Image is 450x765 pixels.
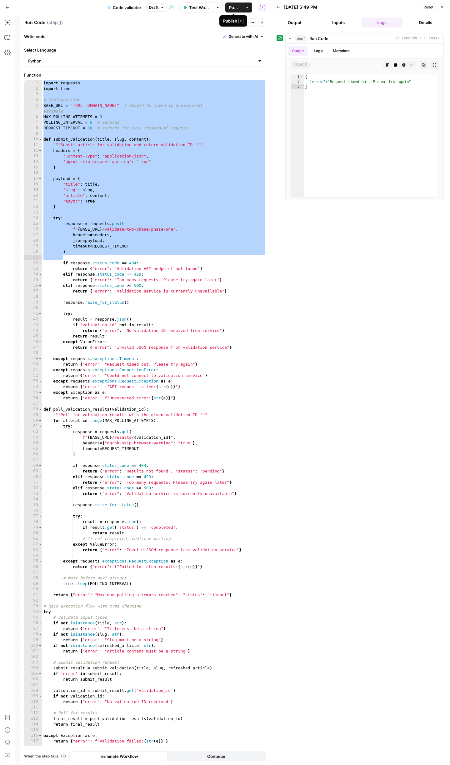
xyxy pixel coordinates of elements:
div: 43 [24,322,42,328]
span: Toggle code folding, rows 12 through 15 [38,148,42,153]
div: 64 [24,440,42,446]
div: 30 [24,249,42,255]
button: Publish [225,2,242,12]
div: 100 [24,643,42,648]
div: 42 [24,317,42,322]
span: Run Code [309,35,328,42]
span: step_1 [295,35,307,42]
div: 96 [24,620,42,626]
div: 7 [24,120,42,125]
button: Output [274,17,315,27]
div: 24 [24,215,42,221]
div: 78 [24,519,42,525]
div: 84 [24,553,42,558]
div: 65 [24,446,42,452]
div: 102 [24,654,42,660]
div: 92 [24,598,42,603]
button: Continue [167,751,265,761]
div: 89 [24,581,42,587]
div: 32 [24,260,42,266]
span: Toggle code folding, rows 24 through 47 [38,215,42,221]
input: Python [28,58,255,64]
span: Toggle code folding, rows 94 through 114 [38,609,42,615]
div: 105 [24,671,42,677]
span: Toggle code folding, rows 34 through 35 [38,272,42,277]
a: When the step fails: [24,753,66,759]
span: Toggle code folding, rows 41 through 45 [38,311,42,317]
div: 75 [24,502,42,508]
div: 73 [24,491,42,497]
div: 6 [24,114,42,120]
div: 4 [24,97,42,103]
div: 20 [24,193,42,198]
div: 3 [291,84,304,89]
div: 76 [24,508,42,513]
span: Toggle code folding, rows 109 through 110 [38,693,42,699]
button: 11 seconds / 1 tasks [286,33,443,43]
span: Test Workflow [189,4,209,11]
span: Toggle code folding, rows 17 through 22 [38,176,42,182]
button: Test Workflow [179,2,213,12]
div: 103 [24,660,42,665]
span: Toggle code folding, rows 82 through 83 [38,542,42,547]
div: 34 [24,272,42,277]
div: 74 [24,497,42,502]
button: Code validator [103,2,145,12]
div: 68 [24,463,42,468]
div: 88 [24,575,42,581]
span: Toggle code folding, rows 10 through 56 [38,137,42,142]
div: 9 [24,131,42,137]
div: 26 [24,227,42,232]
div: 69 [24,468,42,474]
span: Toggle code folding, rows 55 through 56 [38,390,42,395]
div: 62 [24,429,42,435]
div: 50 [24,362,42,367]
span: Continue [207,753,225,759]
div: 40 [24,305,42,311]
span: Toggle code folding, rows 51 through 52 [38,367,42,373]
button: Generate with AI [220,32,266,41]
div: 67 [24,457,42,463]
div: 70 [24,474,42,480]
div: 21 [24,198,42,204]
div: 82 [24,542,42,547]
div: 112 [24,710,42,716]
div: 17 [24,176,42,182]
span: Toggle code folding, rows 96 through 97 [38,620,42,626]
button: Test [227,18,246,27]
div: 22 [24,204,42,210]
div: 28 [24,238,42,243]
div: 25 [24,221,42,227]
div: 111 [24,705,42,710]
span: Toggle code folding, rows 85 through 86 [38,558,42,564]
span: Toggle code folding, rows 105 through 106 [38,671,42,677]
div: 2 [24,86,42,92]
div: 1 [24,80,42,86]
div: 80 [24,530,42,536]
div: 29 [24,243,42,249]
div: 10 [24,137,42,142]
button: Reset [421,3,436,11]
div: 36 [24,283,42,288]
div: 104 [24,665,42,671]
span: Toggle code folding, rows 116 through 117 [38,733,42,738]
div: 60 [24,418,42,423]
div: 53 [24,378,42,384]
div: 66 [24,452,42,457]
label: Function [24,72,266,78]
button: Logs [310,46,327,56]
div: 16 [24,170,42,176]
div: 61 [24,423,42,429]
span: Draft [149,5,158,10]
span: 11 seconds / 1 tasks [395,36,440,41]
button: Metadata [329,46,353,56]
div: 3 [24,92,42,97]
div: 63 [24,435,42,440]
div: 93 [24,603,42,609]
div: 81 [24,536,42,542]
span: Toggle code folding, rows 72 through 73 [38,485,42,491]
div: 2 [291,79,304,84]
div: 54 [24,384,42,390]
span: ( step_1 ) [47,19,63,26]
